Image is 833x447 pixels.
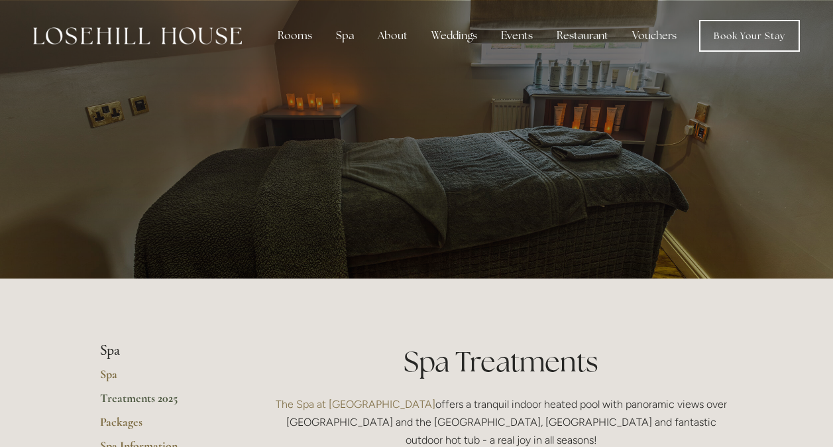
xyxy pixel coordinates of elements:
div: Rooms [267,23,323,49]
img: Losehill House [33,27,242,44]
a: Book Your Stay [699,20,800,52]
div: About [367,23,418,49]
a: Vouchers [622,23,687,49]
div: Spa [325,23,364,49]
a: The Spa at [GEOGRAPHIC_DATA] [276,398,435,411]
div: Restaurant [546,23,619,49]
a: Packages [100,415,227,438]
h1: Spa Treatments [269,342,734,381]
div: Events [490,23,543,49]
a: Treatments 2025 [100,391,227,415]
div: Weddings [421,23,488,49]
a: Spa [100,367,227,391]
li: Spa [100,342,227,359]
